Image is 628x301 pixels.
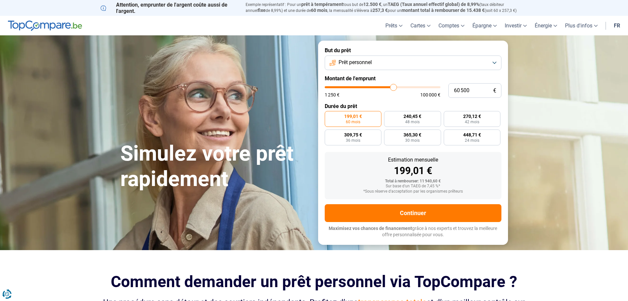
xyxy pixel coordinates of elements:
[402,8,485,13] span: montant total à rembourser de 15.438 €
[363,2,381,7] span: 12.500 €
[325,47,501,54] label: But du prêt
[329,226,412,231] span: Maximisez vos chances de financement
[405,138,420,142] span: 30 mois
[493,88,496,94] span: €
[434,16,468,35] a: Comptes
[344,132,362,137] span: 309,75 €
[404,132,421,137] span: 365,30 €
[420,93,440,97] span: 100 000 €
[246,2,528,14] p: Exemple représentatif : Pour un tous but de , un (taux débiteur annuel de 8,99%) et une durée de ...
[373,8,388,13] span: 257,3 €
[330,166,496,176] div: 199,01 €
[301,2,343,7] span: prêt à tempérament
[258,8,266,13] span: fixe
[463,114,481,119] span: 270,12 €
[531,16,561,35] a: Énergie
[101,273,528,291] h2: Comment demander un prêt personnel via TopCompare ?
[610,16,624,35] a: fr
[120,141,310,192] h1: Simulez votre prêt rapidement
[463,132,481,137] span: 448,71 €
[311,8,327,13] span: 60 mois
[325,204,501,222] button: Continuer
[344,114,362,119] span: 199,01 €
[465,138,479,142] span: 24 mois
[330,189,496,194] div: *Sous réserve d'acceptation par les organismes prêteurs
[381,16,406,35] a: Prêts
[501,16,531,35] a: Investir
[561,16,602,35] a: Plus d'infos
[325,225,501,238] p: grâce à nos experts et trouvez la meilleure offre personnalisée pour vous.
[330,179,496,184] div: Total à rembourser: 11 940,60 €
[405,120,420,124] span: 48 mois
[8,20,82,31] img: TopCompare
[330,157,496,163] div: Estimation mensuelle
[468,16,501,35] a: Épargne
[339,59,372,66] span: Prêt personnel
[404,114,421,119] span: 240,45 €
[346,120,360,124] span: 60 mois
[388,2,479,7] span: TAEG (Taux annuel effectif global) de 8,99%
[330,184,496,189] div: Sur base d'un TAEG de 7,45 %*
[325,93,340,97] span: 1 250 €
[325,75,501,82] label: Montant de l'emprunt
[346,138,360,142] span: 36 mois
[325,56,501,70] button: Prêt personnel
[406,16,434,35] a: Cartes
[465,120,479,124] span: 42 mois
[325,103,501,109] label: Durée du prêt
[101,2,238,14] p: Attention, emprunter de l'argent coûte aussi de l'argent.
